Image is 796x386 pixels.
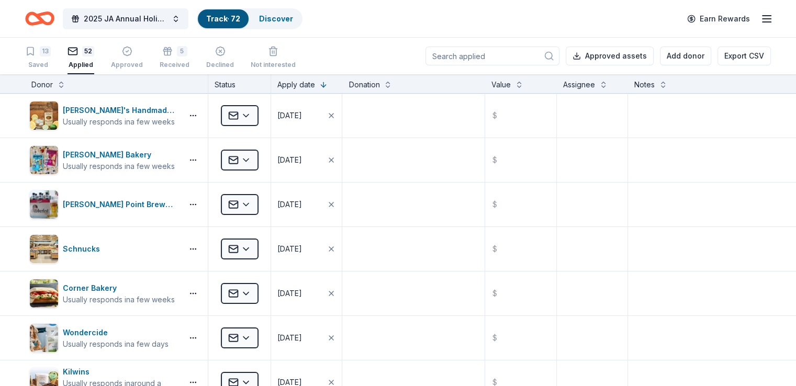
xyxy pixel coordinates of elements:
[63,282,175,294] div: Corner Bakery
[29,234,178,264] button: Image for SchnucksSchnucks
[349,78,379,91] div: Donation
[277,198,302,211] div: [DATE]
[251,42,296,74] button: Not interested
[63,326,169,339] div: Wondercide
[40,46,51,56] div: 13
[277,332,302,344] div: [DATE]
[259,14,293,23] a: Discover
[63,161,175,172] div: Usually responds in a few weeks
[30,324,58,352] img: Image for Wondercide
[82,46,94,56] div: 52
[197,8,302,29] button: Track· 72Discover
[271,316,342,360] button: [DATE]
[177,46,187,56] div: 5
[111,61,143,69] div: Approved
[566,47,654,65] button: Approved assets
[63,198,178,211] div: [PERSON_NAME] Point Brewery
[63,149,175,161] div: [PERSON_NAME] Bakery
[271,227,342,271] button: [DATE]
[491,78,511,91] div: Value
[277,109,302,122] div: [DATE]
[25,42,51,74] button: 13Saved
[717,47,771,65] button: Export CSV
[251,61,296,69] div: Not interested
[63,8,188,29] button: 2025 JA Annual Holiday Auction
[68,61,94,69] div: Applied
[30,101,58,130] img: Image for Tito's Handmade Vodka
[29,101,178,130] button: Image for Tito's Handmade Vodka[PERSON_NAME]'s Handmade VodkaUsually responds ina few weeks
[25,61,51,69] div: Saved
[160,61,189,69] div: Received
[277,287,302,300] div: [DATE]
[68,42,94,74] button: 52Applied
[63,339,169,349] div: Usually responds in a few days
[277,78,315,91] div: Apply date
[63,104,178,117] div: [PERSON_NAME]'s Handmade Vodka
[29,279,178,308] button: Image for Corner BakeryCorner BakeryUsually responds ina few weeks
[84,13,167,25] span: 2025 JA Annual Holiday Auction
[271,183,342,226] button: [DATE]
[63,243,104,255] div: Schnucks
[29,190,178,219] button: Image for Stevens Point Brewery[PERSON_NAME] Point Brewery
[31,78,53,91] div: Donor
[660,47,711,65] button: Add donor
[208,74,271,93] div: Status
[206,61,234,69] div: Declined
[206,14,240,23] a: Track· 72
[63,366,178,378] div: Kilwins
[63,294,175,305] div: Usually responds in a few weeks
[206,42,234,74] button: Declined
[277,243,302,255] div: [DATE]
[30,146,58,174] img: Image for Bobo's Bakery
[563,78,595,91] div: Assignee
[29,145,178,175] button: Image for Bobo's Bakery[PERSON_NAME] BakeryUsually responds ina few weeks
[277,154,302,166] div: [DATE]
[160,42,189,74] button: 5Received
[29,323,178,353] button: Image for WondercideWondercideUsually responds ina few days
[30,279,58,308] img: Image for Corner Bakery
[30,235,58,263] img: Image for Schnucks
[425,47,559,65] input: Search applied
[634,78,655,91] div: Notes
[63,117,178,127] div: Usually responds in a few weeks
[30,190,58,219] img: Image for Stevens Point Brewery
[681,9,756,28] a: Earn Rewards
[271,94,342,138] button: [DATE]
[25,6,54,31] a: Home
[111,42,143,74] button: Approved
[271,138,342,182] button: [DATE]
[271,271,342,315] button: [DATE]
